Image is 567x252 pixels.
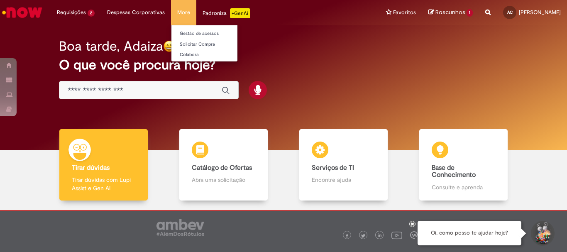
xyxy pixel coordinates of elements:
span: 1 [467,9,473,17]
ul: More [171,25,238,62]
button: Iniciar Conversa de Suporte [530,221,555,246]
p: +GenAi [230,8,250,18]
span: 2 [88,10,95,17]
img: ServiceNow [1,4,44,21]
b: Base de Conhecimento [432,164,476,179]
h2: Boa tarde, Adaiza [59,39,163,54]
a: Solicitar Compra [171,40,263,49]
img: logo_footer_linkedin.png [378,233,382,238]
span: Despesas Corporativas [107,8,165,17]
b: Catálogo de Ofertas [192,164,252,172]
img: happy-face.png [163,40,175,52]
img: logo_footer_ambev_rotulo_gray.png [156,219,204,236]
a: Base de Conhecimento Consulte e aprenda [403,129,523,201]
span: [PERSON_NAME] [519,9,561,16]
a: Gestão de acessos [171,29,263,38]
a: Colabora [171,50,263,59]
h2: O que você procura hoje? [59,58,508,72]
span: AC [507,10,513,15]
div: Padroniza [203,8,250,18]
b: Serviços de TI [312,164,354,172]
span: Favoritos [393,8,416,17]
p: Encontre ajuda [312,176,375,184]
b: Tirar dúvidas [72,164,110,172]
img: logo_footer_facebook.png [345,234,349,238]
span: More [177,8,190,17]
a: Catálogo de Ofertas Abra uma solicitação [164,129,283,201]
p: Consulte e aprenda [432,183,495,191]
p: Tirar dúvidas com Lupi Assist e Gen Ai [72,176,135,192]
img: logo_footer_twitter.png [361,234,365,238]
span: Requisições [57,8,86,17]
img: logo_footer_workplace.png [410,231,418,239]
div: Oi, como posso te ajudar hoje? [418,221,521,245]
a: Tirar dúvidas Tirar dúvidas com Lupi Assist e Gen Ai [44,129,164,201]
p: Abra uma solicitação [192,176,255,184]
a: Rascunhos [428,9,473,17]
span: Rascunhos [435,8,465,16]
a: Serviços de TI Encontre ajuda [283,129,403,201]
img: logo_footer_youtube.png [391,230,402,240]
